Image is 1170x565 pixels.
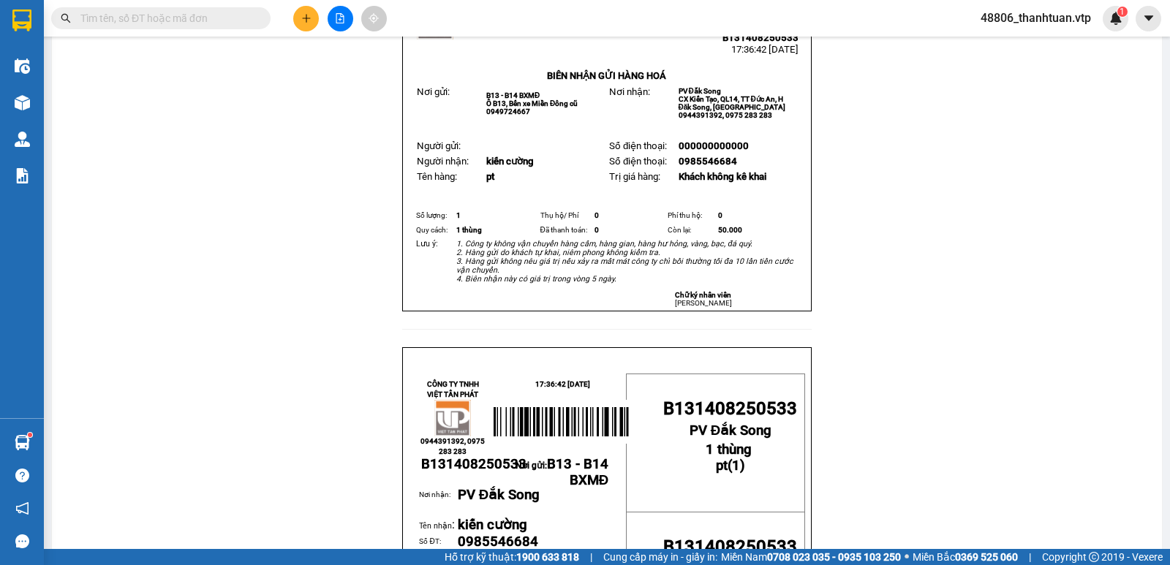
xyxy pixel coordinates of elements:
[516,460,608,487] span: Nơi gửi:
[486,171,494,182] span: pt
[456,211,461,219] span: 1
[679,140,749,151] span: 000000000000
[416,239,438,249] span: Lưu ý:
[609,171,660,182] span: Trị giá hàng:
[15,132,30,147] img: warehouse-icon
[905,554,909,560] span: ⚪️
[955,551,1018,563] strong: 0369 525 060
[15,58,30,74] img: warehouse-icon
[15,102,30,123] span: Nơi gửi:
[38,23,118,78] strong: CÔNG TY TNHH [GEOGRAPHIC_DATA] 214 QL13 - P.26 - Q.BÌNH THẠNH - TP HCM 1900888606
[417,156,469,167] span: Người nhận:
[427,380,479,398] strong: CÔNG TY TNHH VIỆT TÂN PHÁT
[434,400,471,436] img: logo
[15,435,30,450] img: warehouse-icon
[690,422,771,439] span: PV Đắk Song
[486,99,578,107] span: Ô B13, Bến xe Miền Đông cũ
[732,458,740,474] span: 1
[458,534,538,550] span: 0985546684
[486,107,530,115] span: 0949724667
[679,156,737,167] span: 0985546684
[414,223,454,238] td: Quy cách:
[731,44,799,55] span: 17:36:42 [DATE]
[665,208,717,223] td: Phí thu hộ:
[675,291,731,299] strong: Chữ ký nhân viên
[706,441,752,458] span: 1 thùng
[417,86,450,97] span: Nơi gửi:
[609,156,667,167] span: Số điện thoại:
[1029,549,1031,565] span: |
[419,521,452,531] span: Tên nhận
[1109,12,1122,25] img: icon-new-feature
[421,456,526,472] span: B131408250533
[335,13,345,23] span: file-add
[50,88,170,99] strong: BIÊN NHẬN GỬI HÀNG HOÁ
[721,549,901,565] span: Miền Nam
[445,549,579,565] span: Hỗ trợ kỹ thuật:
[679,95,786,111] span: CX Kiến Tạo, QL14, TT Đức An, H Đăk Song, [GEOGRAPHIC_DATA]
[130,55,206,66] span: B131408250533
[1117,7,1128,17] sup: 1
[590,549,592,565] span: |
[456,239,793,284] em: 1. Công ty không vận chuyển hàng cấm, hàng gian, hàng hư hỏng, vàng, bạc, đá quý. 2. Hàng gửi do ...
[15,469,29,482] span: question-circle
[28,433,32,437] sup: 1
[456,226,482,234] span: 1 thùng
[15,534,29,548] span: message
[15,501,29,515] span: notification
[458,517,527,533] span: kiến cường
[595,211,599,219] span: 0
[716,458,728,474] span: pt
[486,156,534,167] span: kiến cường
[538,223,593,238] td: Đã thanh toán:
[1089,552,1099,562] span: copyright
[139,66,206,77] span: 17:36:42 [DATE]
[706,441,755,474] strong: ( )
[516,551,579,563] strong: 1900 633 818
[458,547,469,564] span: pt
[767,551,901,563] strong: 0708 023 035 - 0935 103 250
[609,140,667,151] span: Số điện thoại:
[913,549,1018,565] span: Miền Bắc
[419,534,457,550] td: Số ĐT:
[1142,12,1155,25] span: caret-down
[547,70,666,81] strong: BIÊN NHẬN GỬI HÀNG HOÁ
[969,9,1103,27] span: 48806_thanhtuan.vtp
[1136,6,1161,31] button: caret-down
[15,95,30,110] img: warehouse-icon
[679,87,721,95] span: PV Đắk Song
[675,299,732,307] span: [PERSON_NAME]
[486,91,540,99] span: B13 - B14 BXMĐ
[665,223,717,238] td: Còn lại:
[61,13,71,23] span: search
[15,33,34,69] img: logo
[12,10,31,31] img: logo-vxr
[369,13,379,23] span: aim
[603,549,717,565] span: Cung cấp máy in - giấy in:
[414,208,454,223] td: Số lượng:
[419,489,457,517] td: Nơi nhận:
[417,171,457,182] span: Tên hàng:
[663,536,797,557] span: B131408250533
[1120,7,1125,17] span: 1
[722,32,799,43] span: B131408250533
[718,226,742,234] span: 50.000
[417,140,461,151] span: Người gửi:
[679,171,766,182] span: Khách không kê khai
[458,487,540,503] span: PV Đắk Song
[80,10,253,26] input: Tìm tên, số ĐT hoặc mã đơn
[538,208,593,223] td: Thụ hộ/ Phí
[663,398,797,419] span: B131408250533
[147,102,189,110] span: PV Đắk Song
[112,102,135,123] span: Nơi nhận:
[609,86,650,97] span: Nơi nhận:
[15,168,30,183] img: solution-icon
[420,437,485,455] span: 0944391392, 0975 283 283
[328,6,353,31] button: file-add
[301,13,312,23] span: plus
[535,380,590,388] span: 17:36:42 [DATE]
[718,211,722,219] span: 0
[361,6,387,31] button: aim
[547,456,608,488] span: B13 - B14 BXMĐ
[595,226,599,234] span: 0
